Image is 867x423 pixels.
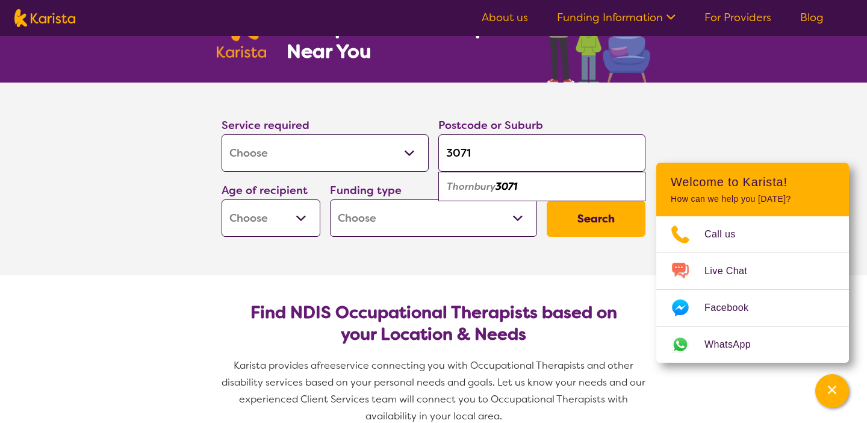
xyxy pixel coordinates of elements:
[231,302,636,345] h2: Find NDIS Occupational Therapists based on your Location & Needs
[671,194,834,204] p: How can we help you [DATE]?
[704,336,765,354] span: WhatsApp
[482,10,528,25] a: About us
[547,201,645,237] button: Search
[438,134,645,172] input: Type
[704,262,762,280] span: Live Chat
[222,118,309,133] label: Service required
[704,225,750,243] span: Call us
[557,10,676,25] a: Funding Information
[704,299,763,317] span: Facebook
[444,175,639,198] div: Thornbury 3071
[656,216,849,363] ul: Choose channel
[438,118,543,133] label: Postcode or Suburb
[671,175,834,189] h2: Welcome to Karista!
[14,9,75,27] img: Karista logo
[656,163,849,363] div: Channel Menu
[656,327,849,363] a: Web link opens in a new tab.
[815,374,849,408] button: Channel Menu
[800,10,824,25] a: Blog
[317,359,336,372] span: free
[234,359,317,372] span: Karista provides a
[496,180,517,193] em: 3071
[330,183,402,198] label: Funding type
[704,10,771,25] a: For Providers
[447,180,496,193] em: Thornbury
[222,359,648,422] span: service connecting you with Occupational Therapists and other disability services based on your p...
[222,183,308,198] label: Age of recipient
